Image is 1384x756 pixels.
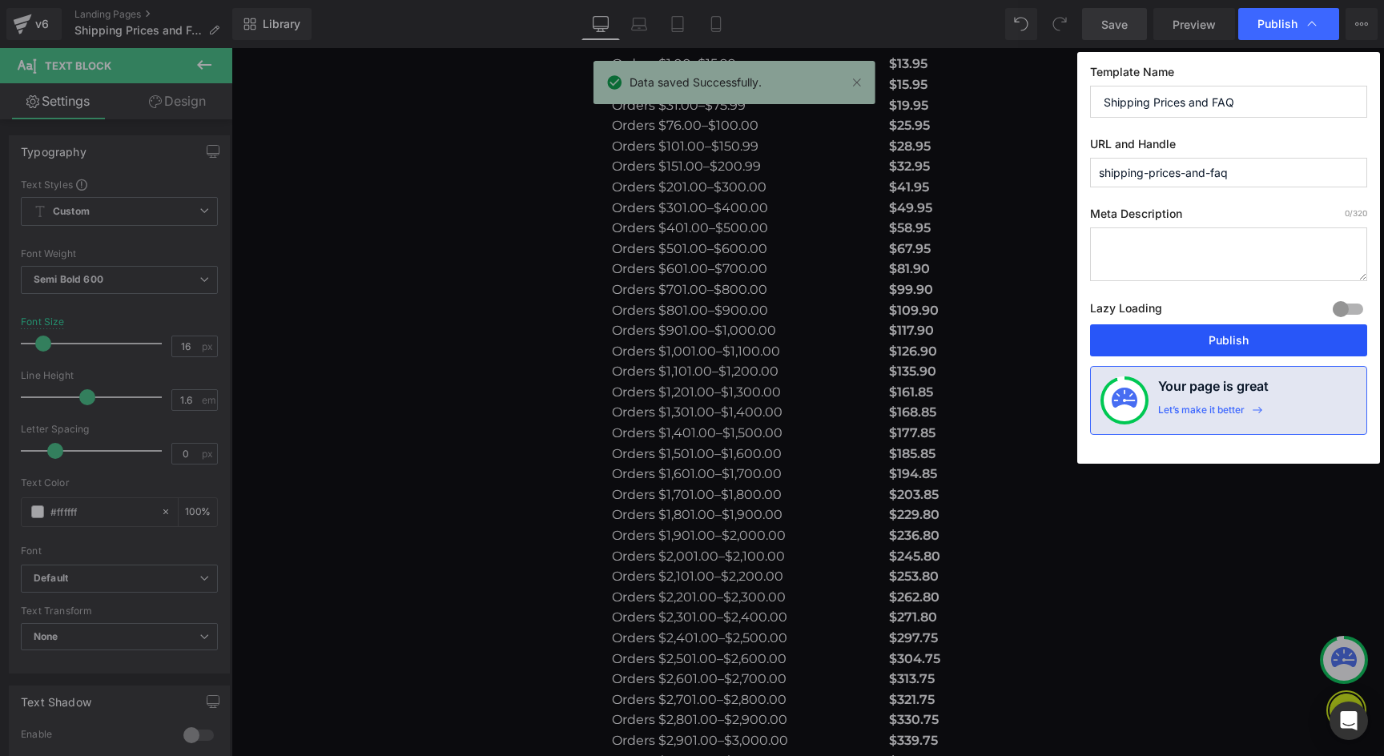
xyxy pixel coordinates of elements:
[658,703,772,724] p: $365.70
[1330,702,1368,740] div: Open Intercom Messenger
[380,601,634,621] p: Orders $2,501.00–$2,600.00
[658,661,772,682] p: $330.75
[380,477,634,498] p: Orders $1,901.00–$2,000.00
[1345,208,1350,218] span: 0
[658,170,772,191] p: $58.95
[380,211,634,231] p: Orders $601.00–$700.00
[658,601,772,621] p: $304.75
[380,498,634,519] p: Orders $2,001.00–$2,100.00
[658,313,772,334] p: $135.90
[380,313,634,334] p: Orders $1,101.00–$1,200.00
[1112,388,1137,413] img: onboarding-status.svg
[380,231,634,252] p: Orders $701.00–$800.00
[380,88,634,109] p: Orders $101.00–$150.99
[380,396,634,416] p: Orders $1,501.00–$1,600.00
[380,641,634,662] p: Orders $2,701.00–$2,800.00
[658,334,772,355] p: $161.85
[1158,404,1245,424] div: Let’s make it better
[380,621,634,641] p: Orders $2,601.00–$2,700.00
[658,518,772,539] p: $253.80
[1090,324,1367,356] button: Publish
[380,539,634,560] p: Orders $2,201.00–$2,300.00
[658,396,772,416] p: $185.85
[380,150,634,171] p: Orders $301.00–$400.00
[380,252,634,273] p: Orders $801.00–$900.00
[380,436,634,457] p: Orders $1,701.00–$1,800.00
[658,375,772,396] p: $177.85
[380,375,634,396] p: Orders $1,401.00–$1,500.00
[380,703,634,724] p: Orders $3,001.00–$3,100.00
[380,518,634,539] p: Orders $2,101.00–$2,200.00
[658,252,772,273] p: $109.90
[658,621,772,641] p: $313.75
[658,108,772,129] p: $32.95
[658,272,772,293] p: $117.90
[658,477,772,498] p: $236.80
[380,682,634,703] p: Orders $2,901.00–$3,000.00
[1090,207,1367,227] label: Meta Description
[380,354,634,375] p: Orders $1,301.00–$1,400.00
[658,580,772,601] p: $297.75
[658,150,772,171] p: $49.95
[658,129,772,150] p: $41.95
[658,641,772,662] p: $321.75
[380,108,634,129] p: Orders $151.00–$200.99
[1345,208,1367,218] span: /320
[658,47,772,88] p: $19.95 $25.95
[658,231,772,252] p: $99.90
[658,293,772,314] p: $126.90
[380,47,634,88] p: Orders $31.00–$75.99 Orders $76.00–$100.00
[380,26,634,47] p: Orders $16.00–$30.99
[380,661,634,682] p: Orders $2,801.00–$2,900.00
[380,293,634,314] p: Orders $1,001.00–$1,100.00
[658,539,772,560] p: $262.80
[1257,17,1297,31] span: Publish
[380,580,634,601] p: Orders $2,401.00–$2,500.00
[380,559,634,580] p: Orders $2,301.00–$2,400.00
[1090,298,1162,324] label: Lazy Loading
[658,456,772,477] p: $229.80
[1090,65,1367,86] label: Template Name
[658,6,772,26] p: $13.95
[658,436,772,457] p: $203.85
[658,416,772,436] p: $194.85
[658,26,772,47] p: $15.95
[1090,137,1367,158] label: URL and Handle
[658,88,772,109] p: $28.95
[380,334,634,355] p: Orders $1,201.00–$1,300.00
[658,211,772,231] p: $81.90
[1158,376,1269,404] h4: Your page is great
[380,456,634,477] p: Orders $1,801.00–$1,900.00
[658,354,772,375] p: $168.85
[380,416,634,436] p: Orders $1,601.00–$1,700.00
[658,498,772,519] p: $245.80
[658,682,772,703] p: $339.75
[380,170,634,191] p: Orders $401.00–$500.00
[658,559,772,580] p: $271.80
[380,191,634,211] p: Orders $501.00–$600.00
[380,129,634,150] p: Orders $201.00–$300.00
[380,6,634,26] p: Orders $1.00–$15.99
[658,191,772,211] p: $67.95
[380,272,634,293] p: Orders $901.00–$1,000.00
